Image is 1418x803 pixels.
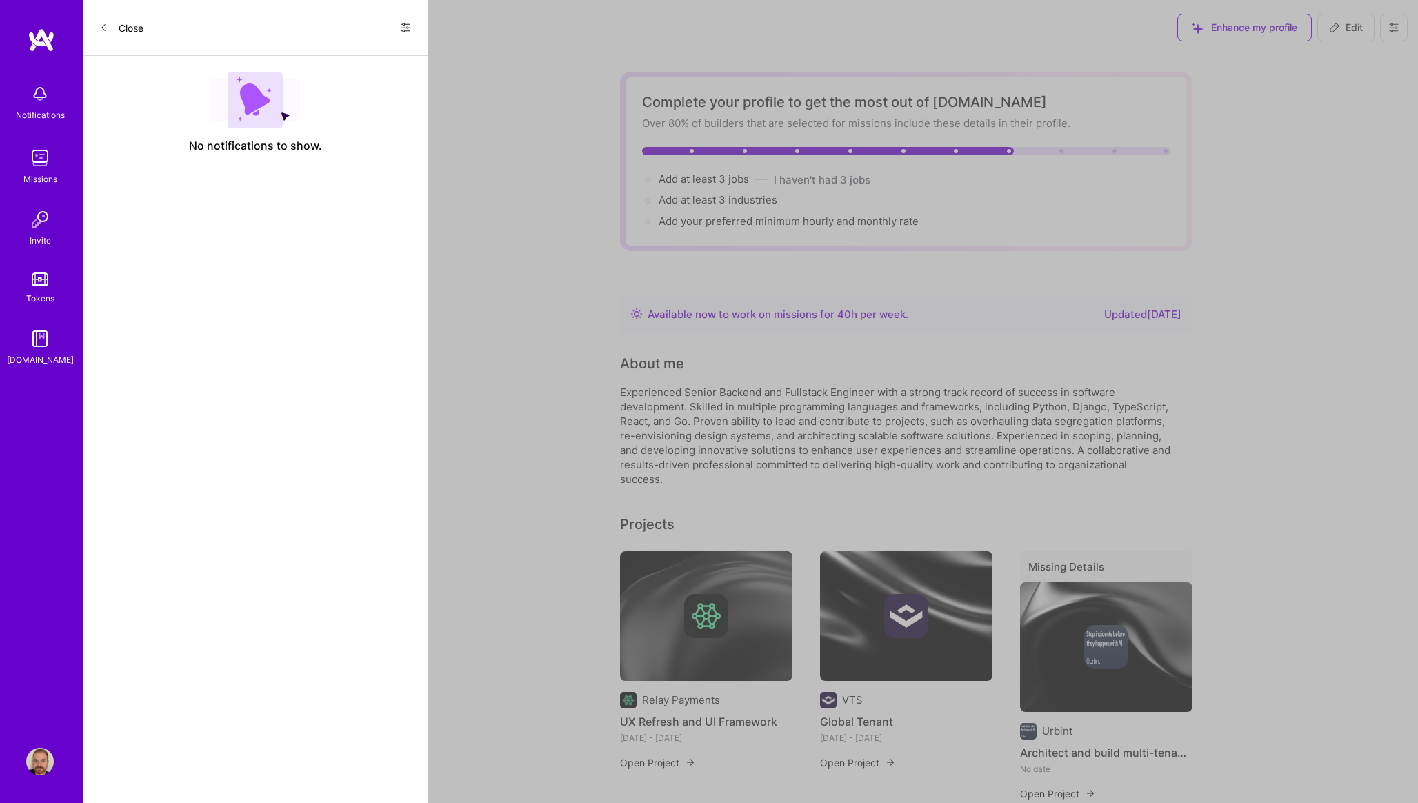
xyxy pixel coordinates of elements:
img: guide book [26,325,54,353]
img: logo [28,28,55,52]
div: Invite [30,233,51,248]
img: tokens [32,272,48,286]
img: User Avatar [26,748,54,775]
button: Close [99,17,143,39]
img: empty [210,72,301,128]
div: Missions [23,172,57,186]
span: No notifications to show. [189,139,322,153]
a: User Avatar [23,748,57,775]
div: Tokens [26,291,54,306]
div: [DOMAIN_NAME] [7,353,74,367]
img: teamwork [26,144,54,172]
img: Invite [26,206,54,233]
